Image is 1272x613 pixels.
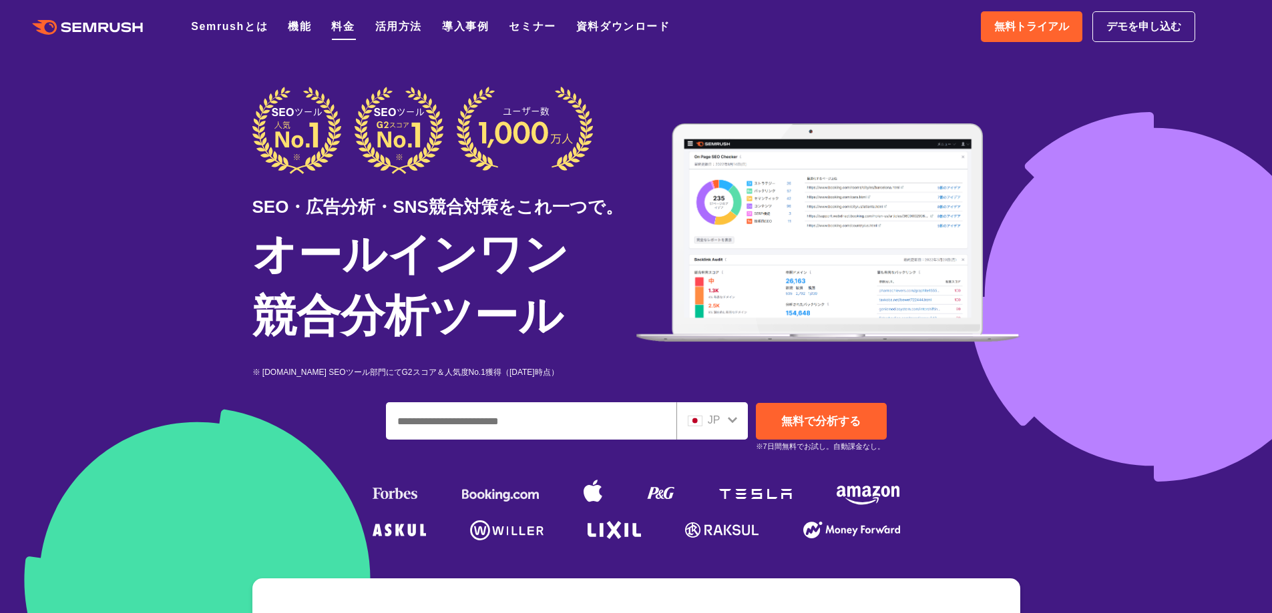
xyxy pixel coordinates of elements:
[288,21,311,32] a: 機能
[442,21,489,32] a: 導入事例
[252,223,636,346] h1: オールインワン 競合分析ツール
[1106,18,1181,35] span: デモを申し込む
[756,440,885,453] small: ※7日間無料でお試し。自動課金なし。
[994,18,1069,35] span: 無料トライアル
[387,403,676,439] input: ドメイン、キーワードまたはURLを入力してください
[509,21,556,32] a: セミナー
[375,21,422,32] a: 活用方法
[708,414,720,426] span: JP
[756,403,887,440] a: 無料で分析する
[252,174,636,220] div: SEO・広告分析・SNS競合対策をこれ一つで。
[781,415,861,428] span: 無料で分析する
[191,21,268,32] a: Semrushとは
[576,21,670,32] a: 資料ダウンロード
[331,21,355,32] a: 料金
[1092,11,1195,42] a: デモを申し込む
[981,11,1082,42] a: 無料トライアル
[252,366,636,379] div: ※ [DOMAIN_NAME] SEOツール部門にてG2スコア＆人気度No.1獲得（[DATE]時点）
